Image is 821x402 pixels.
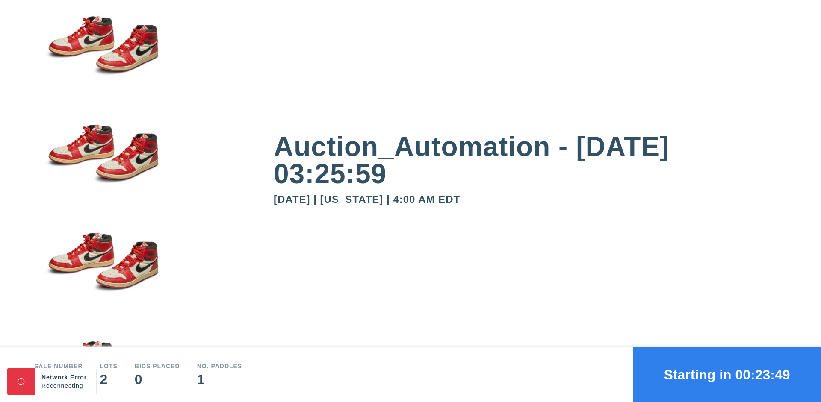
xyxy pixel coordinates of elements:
img: small [34,111,171,220]
div: 0 [135,373,180,386]
div: Reconnecting [41,381,89,390]
div: [DATE] | [US_STATE] | 4:00 AM EDT [274,194,787,205]
button: Starting in 00:23:49 [633,347,821,402]
div: Lots [100,363,118,369]
div: Network Error [41,373,89,381]
div: 1 [197,373,242,386]
div: Auction_Automation - [DATE] 03:25:59 [274,133,787,188]
div: No. Paddles [197,363,242,369]
img: small [34,3,171,112]
div: 2 [100,373,118,386]
div: Sale number [34,363,83,369]
div: Bids Placed [135,363,180,369]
